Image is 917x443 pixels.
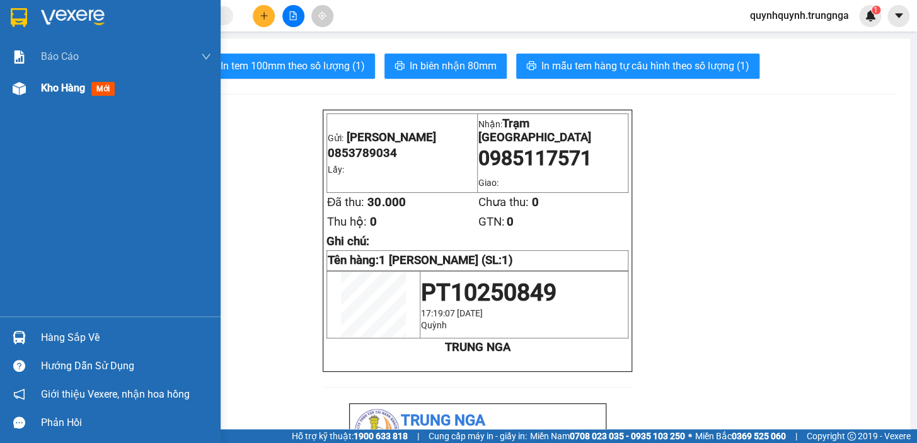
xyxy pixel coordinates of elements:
span: caret-down [893,10,904,21]
span: Báo cáo [41,49,79,64]
span: Ghi chú: [326,234,369,248]
span: aim [318,11,326,20]
p: Nhận: [478,117,627,144]
img: icon-new-feature [865,10,876,21]
span: Hỗ trợ kỹ thuật: [292,429,408,443]
button: aim [311,5,333,27]
b: T1 [PERSON_NAME], P [PERSON_NAME] [6,69,83,107]
div: Phản hồi [41,413,211,432]
span: 0985117571 [478,146,592,170]
span: Đã thu: [327,195,364,209]
span: 30.000 [367,195,405,209]
img: logo.jpg [6,6,50,50]
span: | [417,429,419,443]
button: caret-down [887,5,909,27]
span: Miền Bắc [695,429,786,443]
span: Quỳnh [421,320,447,330]
button: file-add [282,5,304,27]
span: 1) [502,253,513,267]
span: 1 [874,6,878,14]
span: In biên nhận 80mm [410,58,497,74]
span: printer [395,60,405,72]
span: 17:19:07 [DATE] [421,308,483,318]
span: In tem 100mm theo số lượng (1) [221,58,365,74]
span: 1 [PERSON_NAME] (SL: [379,253,513,267]
span: In mẫu tem hàng tự cấu hình theo số lượng (1) [541,58,749,74]
span: Miền Nam [530,429,685,443]
button: printerIn mẫu tem hàng tự cấu hình theo số lượng (1) [516,54,759,79]
li: VP Trạm [GEOGRAPHIC_DATA] [87,54,168,95]
button: printerIn tem 100mm theo số lượng (1) [195,54,375,79]
div: Hướng dẫn sử dụng [41,357,211,376]
span: Kho hàng [41,82,85,94]
span: notification [13,388,25,400]
span: 0853789034 [328,146,397,160]
span: Cung cấp máy in - giấy in: [429,429,527,443]
span: mới [91,82,115,96]
span: environment [6,70,15,79]
span: plus [260,11,268,20]
span: Lấy: [328,164,344,175]
span: Thu hộ: [327,215,367,229]
strong: Tên hàng: [328,253,513,267]
li: [PERSON_NAME] [6,54,87,67]
span: copyright [847,432,856,440]
img: warehouse-icon [13,82,26,95]
span: message [13,417,25,429]
span: Chưa thu: [478,195,528,209]
div: Hàng sắp về [41,328,211,347]
span: PT10250849 [421,279,557,306]
span: 0 [506,215,513,229]
span: 0 [370,215,377,229]
img: solution-icon [13,50,26,64]
span: Giao: [478,178,499,188]
span: [PERSON_NAME] [347,130,436,144]
img: warehouse-icon [13,331,26,344]
span: 0 [531,195,538,209]
span: Giới thiệu Vexere, nhận hoa hồng [41,386,190,402]
strong: 0369 525 060 [732,431,786,441]
span: printer [526,60,536,72]
span: question-circle [13,360,25,372]
button: plus [253,5,275,27]
span: quynhquynh.trungnga [740,8,859,23]
span: ⚪️ [688,434,692,439]
span: file-add [289,11,297,20]
sup: 1 [872,6,880,14]
span: | [795,429,797,443]
img: logo-vxr [11,8,27,27]
p: Gửi: [328,130,476,144]
li: Trung Nga [6,6,183,30]
strong: TRUNG NGA [444,340,510,354]
strong: 1900 633 818 [354,431,408,441]
span: GTN: [478,215,504,229]
strong: 0708 023 035 - 0935 103 250 [570,431,685,441]
li: Trung Nga [355,409,601,433]
button: printerIn biên nhận 80mm [384,54,507,79]
span: Trạm [GEOGRAPHIC_DATA] [478,117,591,144]
span: down [201,52,211,62]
